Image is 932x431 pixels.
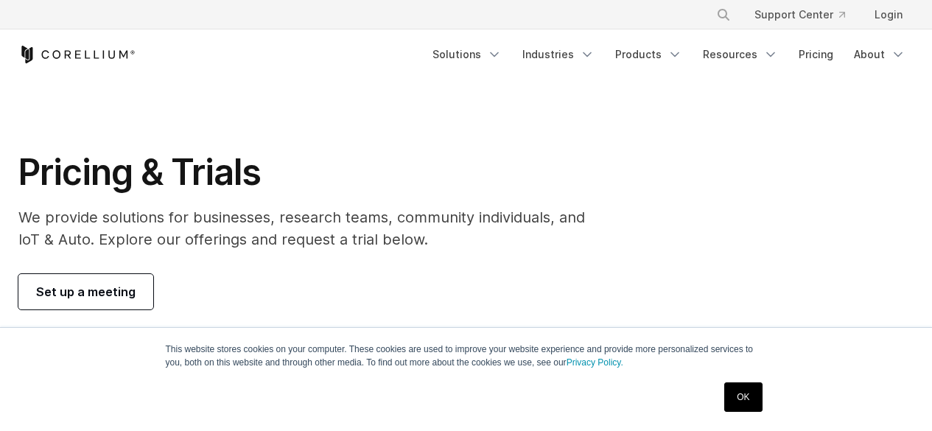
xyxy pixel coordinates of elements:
[743,1,857,28] a: Support Center
[18,274,153,309] a: Set up a meeting
[790,41,842,68] a: Pricing
[514,41,603,68] a: Industries
[863,1,914,28] a: Login
[845,41,914,68] a: About
[606,41,691,68] a: Products
[424,41,511,68] a: Solutions
[18,150,606,195] h1: Pricing & Trials
[694,41,787,68] a: Resources
[724,382,762,412] a: OK
[698,1,914,28] div: Navigation Menu
[18,46,136,63] a: Corellium Home
[36,283,136,301] span: Set up a meeting
[166,343,767,369] p: This website stores cookies on your computer. These cookies are used to improve your website expe...
[567,357,623,368] a: Privacy Policy.
[710,1,737,28] button: Search
[18,206,606,250] p: We provide solutions for businesses, research teams, community individuals, and IoT & Auto. Explo...
[424,41,914,68] div: Navigation Menu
